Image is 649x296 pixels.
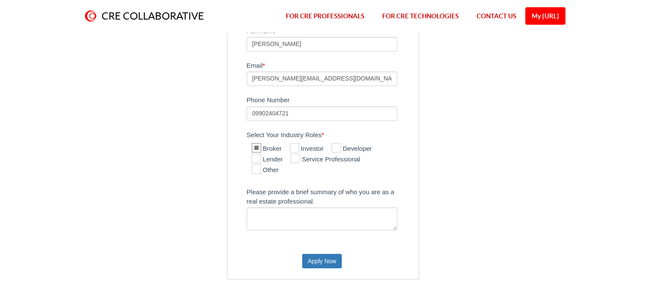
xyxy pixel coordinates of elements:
a: My [URL] [525,7,565,25]
label: Lender [252,155,283,165]
label: Broker [252,144,282,154]
label: Service Professional [291,155,360,165]
button: Apply Now [302,254,342,268]
label: Other [252,165,279,175]
label: Phone Number [247,92,414,106]
label: Select Your Industry Roles [247,127,414,141]
label: Email [247,58,414,72]
label: Please provide a brief summary of who you are as a real estate professional. [247,184,414,207]
label: Investor [290,144,323,154]
label: Developer [332,144,372,154]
